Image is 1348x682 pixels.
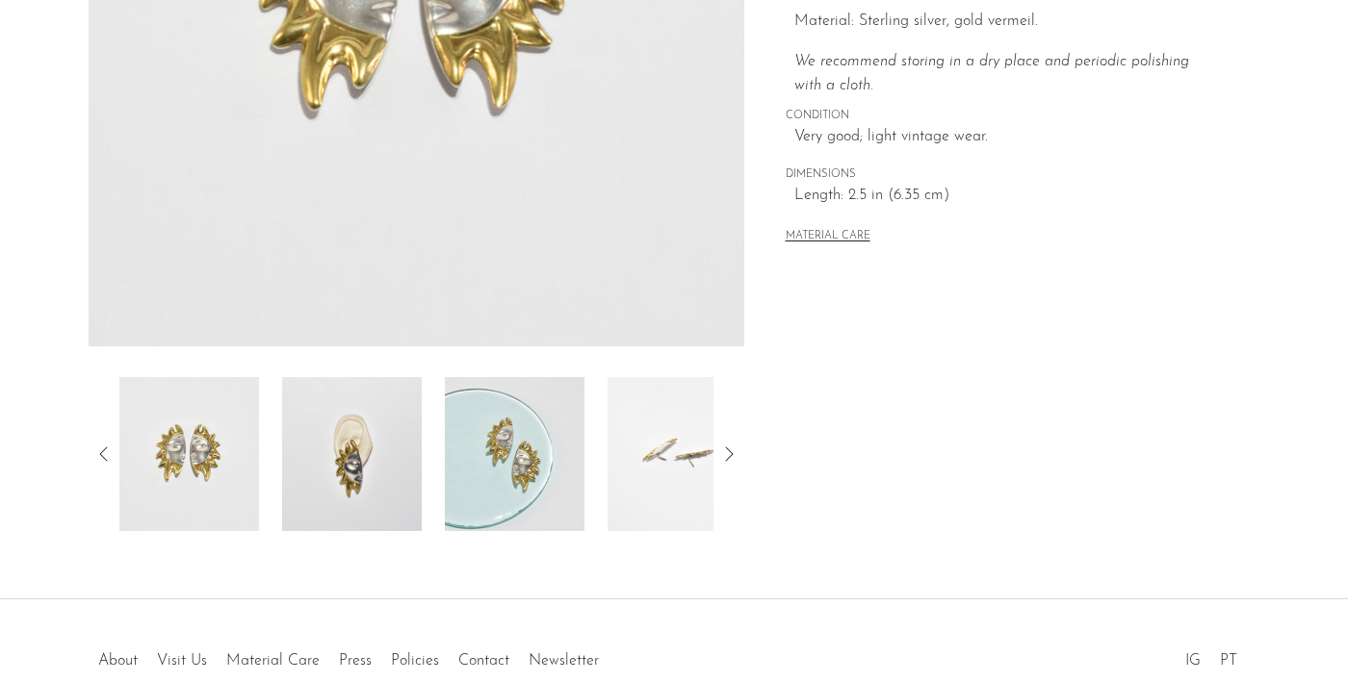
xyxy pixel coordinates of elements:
span: Length: 2.5 in (6.35 cm) [794,184,1219,209]
ul: Quick links [89,638,609,674]
a: PT [1220,653,1237,669]
img: Sun Statement Earrings [119,377,259,531]
a: Policies [391,653,439,669]
img: Sun Statement Earrings [608,377,747,531]
i: We recommend storing in a dry place and periodic polishing with a cloth. [794,54,1189,94]
img: Sun Statement Earrings [445,377,584,531]
img: Sun Statement Earrings [282,377,422,531]
a: About [98,653,138,669]
p: Material: Sterling silver, gold vermeil. [794,10,1219,35]
span: DIMENSIONS [786,166,1219,184]
ul: Social Medias [1176,638,1247,674]
button: MATERIAL CARE [786,230,870,244]
a: Visit Us [157,653,207,669]
a: Contact [458,653,509,669]
a: IG [1185,653,1201,669]
a: Material Care [226,653,320,669]
span: Very good; light vintage wear. [794,125,1219,150]
span: CONDITION [786,108,1219,125]
a: Press [339,653,372,669]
